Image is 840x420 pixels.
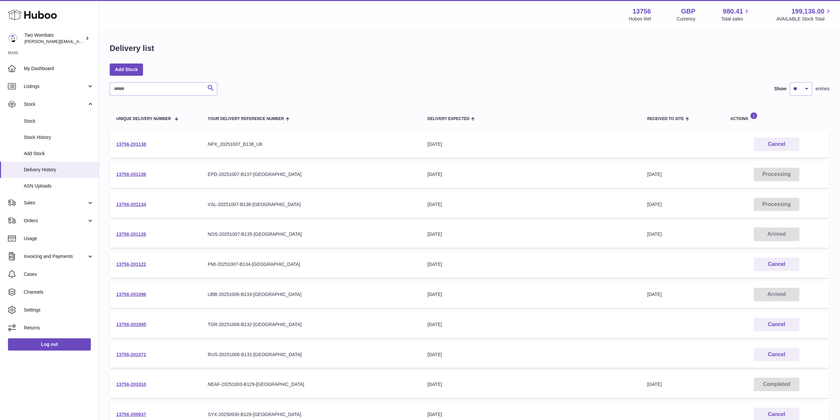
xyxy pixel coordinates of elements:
[681,7,695,16] strong: GBP
[647,292,662,297] span: [DATE]
[723,7,743,16] span: 980.41
[647,117,684,121] span: Received to Site
[754,348,799,361] button: Cancel
[116,172,146,177] a: 13756-201136
[24,39,168,44] span: [PERSON_NAME][EMAIL_ADDRESS][PERSON_NAME][DOMAIN_NAME]
[208,261,414,268] div: PMI-20251007-B134-[GEOGRAPHIC_DATA]
[116,262,146,267] a: 13756-201122
[647,231,662,237] span: [DATE]
[116,202,146,207] a: 13756-201134
[116,352,146,357] a: 13756-201071
[721,7,750,22] a: 980.41 Total sales
[774,86,786,92] label: Show
[721,16,750,22] span: Total sales
[629,16,651,22] div: Huboo Ref
[208,291,414,298] div: UBB-20251006-B133-[GEOGRAPHIC_DATA]
[8,338,91,350] a: Log out
[633,7,651,16] strong: 13756
[24,83,87,90] span: Listings
[754,138,799,151] button: Cancel
[24,134,94,141] span: Stock History
[24,271,94,277] span: Cases
[24,235,94,242] span: Usage
[116,117,171,121] span: Unique Delivery Number
[24,32,84,45] div: Two Wombats
[24,218,87,224] span: Orders
[24,167,94,173] span: Delivery History
[208,117,284,121] span: Your Delivery Reference Number
[677,16,696,22] div: Currency
[116,142,146,147] a: 13756-201138
[647,172,662,177] span: [DATE]
[427,141,634,147] div: [DATE]
[208,381,414,388] div: NEAF-20251003-B129-[GEOGRAPHIC_DATA]
[24,65,94,72] span: My Dashboard
[24,150,94,157] span: Add Stock
[24,200,87,206] span: Sales
[791,7,824,16] span: 199,136.00
[116,412,146,417] a: 13756-200937
[208,141,414,147] div: NPX_20251007_B138_UK
[24,289,94,295] span: Channels
[427,352,634,358] div: [DATE]
[116,322,146,327] a: 13756-201095
[754,258,799,271] button: Cancel
[427,201,634,208] div: [DATE]
[754,318,799,331] button: Cancel
[427,261,634,268] div: [DATE]
[816,86,829,92] span: entries
[776,7,832,22] a: 199,136.00 AVAILABLE Stock Total
[427,117,469,121] span: Delivery Expected
[116,292,146,297] a: 13756-201096
[24,253,87,260] span: Invoicing and Payments
[208,352,414,358] div: RUS-20251006-B131-[GEOGRAPHIC_DATA]
[110,63,143,75] a: Add Stock
[208,171,414,178] div: EPD-20251007-B137-[GEOGRAPHIC_DATA]
[208,411,414,418] div: SYX-20250930-B128-[GEOGRAPHIC_DATA]
[427,171,634,178] div: [DATE]
[427,381,634,388] div: [DATE]
[24,118,94,124] span: Stock
[427,291,634,298] div: [DATE]
[24,307,94,313] span: Settings
[116,382,146,387] a: 13756-201010
[647,202,662,207] span: [DATE]
[24,183,94,189] span: ASN Uploads
[776,16,832,22] span: AVAILABLE Stock Total
[208,201,414,208] div: VSL-20251007-B136-[GEOGRAPHIC_DATA]
[427,231,634,237] div: [DATE]
[730,112,823,121] div: Actions
[208,231,414,237] div: NOS-20251007-B135-[GEOGRAPHIC_DATA]
[8,33,18,43] img: philip.carroll@twowombats.com
[427,321,634,328] div: [DATE]
[427,411,634,418] div: [DATE]
[24,325,94,331] span: Returns
[116,231,146,237] a: 13756-201126
[24,101,87,107] span: Stock
[208,321,414,328] div: TOR-20251006-B132-[GEOGRAPHIC_DATA]
[110,43,154,54] h1: Delivery list
[647,382,662,387] span: [DATE]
